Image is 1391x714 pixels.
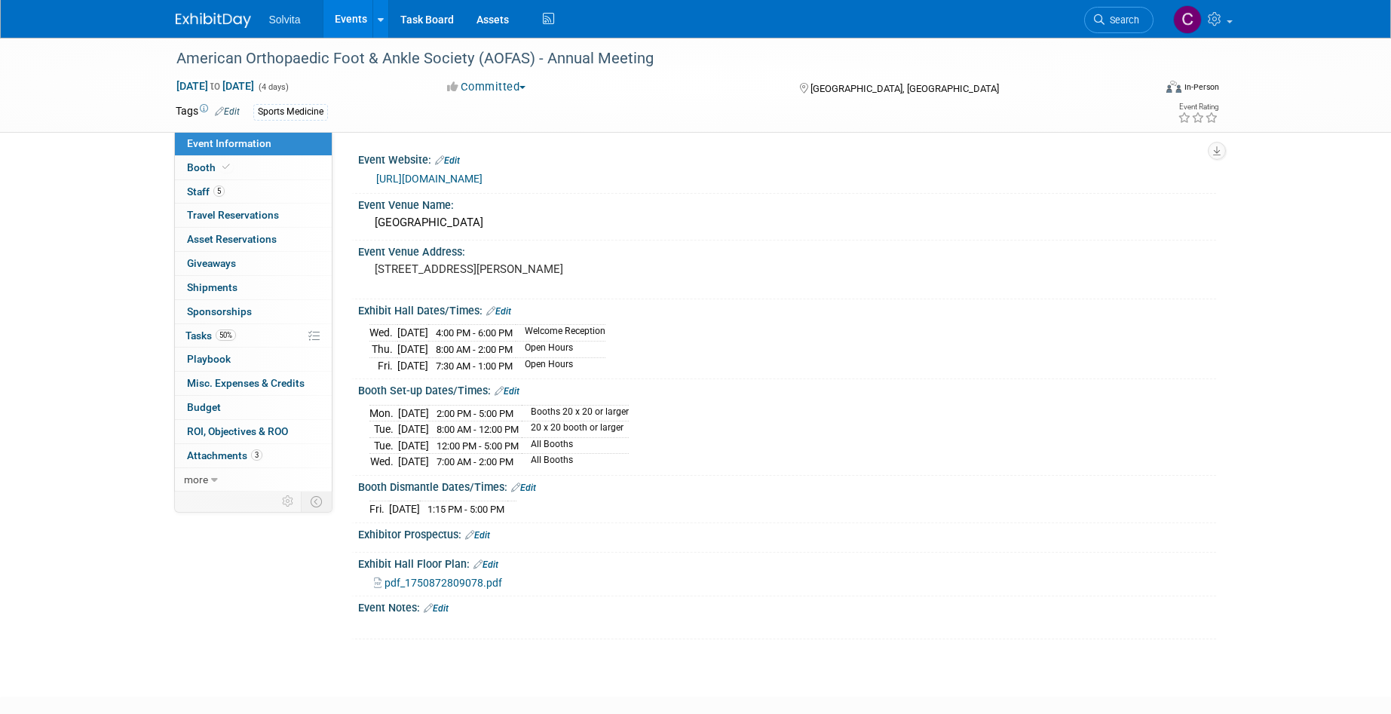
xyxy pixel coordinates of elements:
[516,325,605,342] td: Welcome Reception
[187,305,252,317] span: Sponsorships
[516,342,605,358] td: Open Hours
[358,241,1216,259] div: Event Venue Address:
[424,603,449,614] a: Edit
[175,396,332,419] a: Budget
[369,405,398,421] td: Mon.
[437,424,519,435] span: 8:00 AM - 12:00 PM
[522,405,629,421] td: Booths 20 x 20 or larger
[522,454,629,470] td: All Booths
[495,386,519,397] a: Edit
[1178,103,1218,111] div: Event Rating
[369,421,398,438] td: Tue.
[358,149,1216,168] div: Event Website:
[175,252,332,275] a: Giveaways
[175,156,332,179] a: Booth
[1084,7,1154,33] a: Search
[175,420,332,443] a: ROI, Objectives & ROO
[486,306,511,317] a: Edit
[187,425,288,437] span: ROI, Objectives & ROO
[187,449,262,461] span: Attachments
[358,553,1216,572] div: Exhibit Hall Floor Plan:
[437,440,519,452] span: 12:00 PM - 5:00 PM
[389,501,420,517] td: [DATE]
[376,173,483,185] a: [URL][DOMAIN_NAME]
[175,204,332,227] a: Travel Reservations
[1184,81,1219,93] div: In-Person
[1065,78,1220,101] div: Event Format
[208,80,222,92] span: to
[171,45,1131,72] div: American Orthopaedic Foot & Ankle Society (AOFAS) - Annual Meeting
[398,437,429,454] td: [DATE]
[175,228,332,251] a: Asset Reservations
[369,501,389,517] td: Fri.
[397,357,428,373] td: [DATE]
[213,185,225,197] span: 5
[442,79,532,95] button: Committed
[358,476,1216,495] div: Booth Dismantle Dates/Times:
[187,161,233,173] span: Booth
[358,379,1216,399] div: Booth Set-up Dates/Times:
[301,492,332,511] td: Toggle Event Tabs
[184,473,208,486] span: more
[176,79,255,93] span: [DATE] [DATE]
[187,353,231,365] span: Playbook
[1173,5,1202,34] img: Cindy Miller
[397,325,428,342] td: [DATE]
[175,132,332,155] a: Event Information
[222,163,230,171] i: Booth reservation complete
[398,405,429,421] td: [DATE]
[175,468,332,492] a: more
[187,185,225,198] span: Staff
[397,342,428,358] td: [DATE]
[253,104,328,120] div: Sports Medicine
[522,421,629,438] td: 20 x 20 booth or larger
[187,209,279,221] span: Travel Reservations
[435,155,460,166] a: Edit
[358,299,1216,319] div: Exhibit Hall Dates/Times:
[175,324,332,348] a: Tasks50%
[175,372,332,395] a: Misc. Expenses & Credits
[176,13,251,28] img: ExhibitDay
[176,103,240,121] td: Tags
[358,194,1216,213] div: Event Venue Name:
[269,14,301,26] span: Solvita
[398,421,429,438] td: [DATE]
[375,262,699,276] pre: [STREET_ADDRESS][PERSON_NAME]
[358,596,1216,616] div: Event Notes:
[810,83,999,94] span: [GEOGRAPHIC_DATA], [GEOGRAPHIC_DATA]
[385,577,502,589] span: pdf_1750872809078.pdf
[187,281,237,293] span: Shipments
[436,360,513,372] span: 7:30 AM - 1:00 PM
[398,454,429,470] td: [DATE]
[175,348,332,371] a: Playbook
[473,559,498,570] a: Edit
[187,137,271,149] span: Event Information
[437,456,513,467] span: 7:00 AM - 2:00 PM
[369,342,397,358] td: Thu.
[369,437,398,454] td: Tue.
[369,211,1205,234] div: [GEOGRAPHIC_DATA]
[215,106,240,117] a: Edit
[257,82,289,92] span: (4 days)
[185,329,236,342] span: Tasks
[358,523,1216,543] div: Exhibitor Prospectus:
[187,257,236,269] span: Giveaways
[465,530,490,541] a: Edit
[374,577,502,589] a: pdf_1750872809078.pdf
[369,325,397,342] td: Wed.
[251,449,262,461] span: 3
[216,329,236,341] span: 50%
[275,492,302,511] td: Personalize Event Tab Strip
[175,444,332,467] a: Attachments3
[1105,14,1139,26] span: Search
[369,454,398,470] td: Wed.
[437,408,513,419] span: 2:00 PM - 5:00 PM
[436,344,513,355] span: 8:00 AM - 2:00 PM
[187,233,277,245] span: Asset Reservations
[187,401,221,413] span: Budget
[436,327,513,339] span: 4:00 PM - 6:00 PM
[175,276,332,299] a: Shipments
[369,357,397,373] td: Fri.
[1166,81,1181,93] img: Format-Inperson.png
[427,504,504,515] span: 1:15 PM - 5:00 PM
